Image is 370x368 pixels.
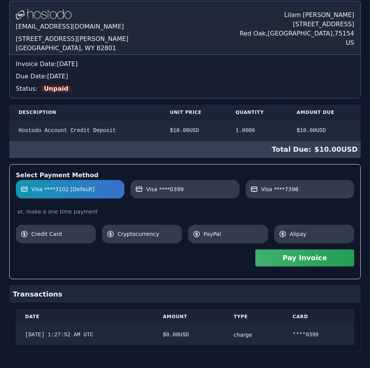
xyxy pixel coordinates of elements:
[16,20,129,34] div: [EMAIL_ADDRESS][DOMAIN_NAME]
[16,171,354,180] div: Select Payment Method
[240,38,354,47] div: US
[297,127,351,134] div: $ 10.00 USD
[16,309,154,325] th: Date
[170,127,217,134] div: $ 10.00 USD
[25,331,144,339] div: [DATE] 1:27:52 AM UTC
[16,208,354,215] div: or, make a one time payment
[283,309,354,325] th: Card
[16,81,354,93] div: Status:
[19,127,151,134] div: Hostodo Account Credit Deposit
[226,105,287,120] th: Quantity
[236,127,278,134] div: 1.0000
[163,331,215,339] div: $ 0.00 USD
[154,309,224,325] th: Amount
[234,331,274,339] div: charge
[31,230,91,238] span: Credit Card
[16,44,129,53] div: [GEOGRAPHIC_DATA], WY 82801
[31,185,95,193] span: Visa ****3102 [Default]
[240,7,354,20] div: Lilam [PERSON_NAME]
[255,249,354,266] button: Pay Invoice
[161,105,226,120] th: Unit Price
[204,230,263,238] span: PayPal
[287,105,361,120] th: Amount Due
[16,72,354,81] div: Due Date: [DATE]
[16,34,129,44] div: [STREET_ADDRESS][PERSON_NAME]
[9,105,161,120] th: Description
[117,230,177,238] span: Cryptocurrency
[16,59,354,69] div: Invoice Date: [DATE]
[240,20,354,29] div: [STREET_ADDRESS]
[9,141,361,158] div: $ 10.00 USD
[10,286,360,303] div: Transactions
[290,230,350,238] span: Alipay
[16,9,71,20] img: Logo
[240,29,354,38] div: Red Oak , [GEOGRAPHIC_DATA] , 75154
[272,144,314,155] span: Total Due:
[41,85,71,93] span: Unpaid
[224,309,283,325] th: Type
